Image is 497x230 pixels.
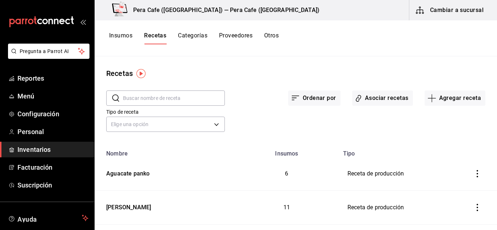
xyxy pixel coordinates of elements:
[106,117,225,132] div: Elige una opción
[5,53,90,60] a: Pregunta a Parrot AI
[20,48,78,55] span: Pregunta a Parrot AI
[95,146,235,157] th: Nombre
[17,109,88,119] span: Configuración
[352,90,413,106] button: Asociar recetas
[144,32,166,44] button: Recetas
[8,44,90,59] button: Pregunta a Parrot AI
[285,170,288,177] span: 6
[288,90,341,106] button: Ordenar por
[178,32,207,44] button: Categorías
[17,145,88,154] span: Inventarios
[106,68,133,79] div: Recetas
[17,180,88,190] span: Suscripción
[80,19,86,25] button: open_drawer_menu
[17,214,79,222] span: Ayuda
[109,32,279,44] div: navigation tabs
[339,146,461,157] th: Tipo
[17,162,88,172] span: Facturación
[219,32,253,44] button: Proveedores
[103,167,150,178] div: Aguacate panko
[123,91,225,105] input: Buscar nombre de receta
[136,69,146,78] img: Tooltip marker
[109,32,132,44] button: Insumos
[17,127,88,137] span: Personal
[17,73,88,83] span: Reportes
[106,109,225,114] label: Tipo de receta
[235,146,339,157] th: Insumos
[339,157,461,191] td: Receta de producción
[339,191,461,225] td: Receta de producción
[283,204,290,211] span: 11
[17,91,88,101] span: Menú
[127,6,319,15] h3: Pera Cafe ([GEOGRAPHIC_DATA]) — Pera Cafe ([GEOGRAPHIC_DATA])
[103,201,151,212] div: [PERSON_NAME]
[425,90,485,106] button: Agregar receta
[264,32,279,44] button: Otros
